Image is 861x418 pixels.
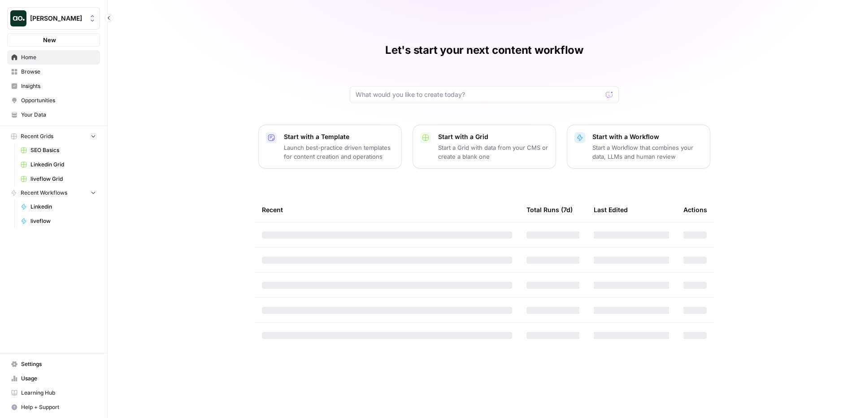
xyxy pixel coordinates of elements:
span: Linkedin Grid [30,161,96,169]
a: Settings [7,357,100,371]
a: SEO Basics [17,143,100,157]
span: Help + Support [21,403,96,411]
div: Recent [262,197,512,222]
a: Linkedin [17,200,100,214]
p: Start a Workflow that combines your data, LLMs and human review [592,143,703,161]
span: New [43,35,56,44]
button: Workspace: Zoe Jessup [7,7,100,30]
a: Usage [7,371,100,386]
div: Actions [683,197,707,222]
span: [PERSON_NAME] [30,14,84,23]
div: Last Edited [594,197,628,222]
img: Zoe Jessup Logo [10,10,26,26]
span: Browse [21,68,96,76]
input: What would you like to create today? [356,90,602,99]
p: Start with a Grid [438,132,548,141]
button: Recent Grids [7,130,100,143]
button: Start with a WorkflowStart a Workflow that combines your data, LLMs and human review [567,125,710,169]
a: Insights [7,79,100,93]
span: Settings [21,360,96,368]
span: liveflow [30,217,96,225]
h1: Let's start your next content workflow [385,43,583,57]
span: Usage [21,374,96,383]
button: New [7,33,100,47]
button: Recent Workflows [7,186,100,200]
p: Launch best-practice driven templates for content creation and operations [284,143,394,161]
span: liveflow Grid [30,175,96,183]
span: Learning Hub [21,389,96,397]
p: Start a Grid with data from your CMS or create a blank one [438,143,548,161]
p: Start with a Workflow [592,132,703,141]
a: Linkedin Grid [17,157,100,172]
span: Your Data [21,111,96,119]
a: liveflow Grid [17,172,100,186]
a: Learning Hub [7,386,100,400]
span: Linkedin [30,203,96,211]
p: Start with a Template [284,132,394,141]
span: Insights [21,82,96,90]
span: Recent Grids [21,132,53,140]
a: Browse [7,65,100,79]
button: Start with a TemplateLaunch best-practice driven templates for content creation and operations [258,125,402,169]
span: Home [21,53,96,61]
span: Recent Workflows [21,189,67,197]
a: Home [7,50,100,65]
a: liveflow [17,214,100,228]
a: Your Data [7,108,100,122]
button: Start with a GridStart a Grid with data from your CMS or create a blank one [413,125,556,169]
a: Opportunities [7,93,100,108]
div: Total Runs (7d) [526,197,573,222]
span: SEO Basics [30,146,96,154]
span: Opportunities [21,96,96,104]
button: Help + Support [7,400,100,414]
